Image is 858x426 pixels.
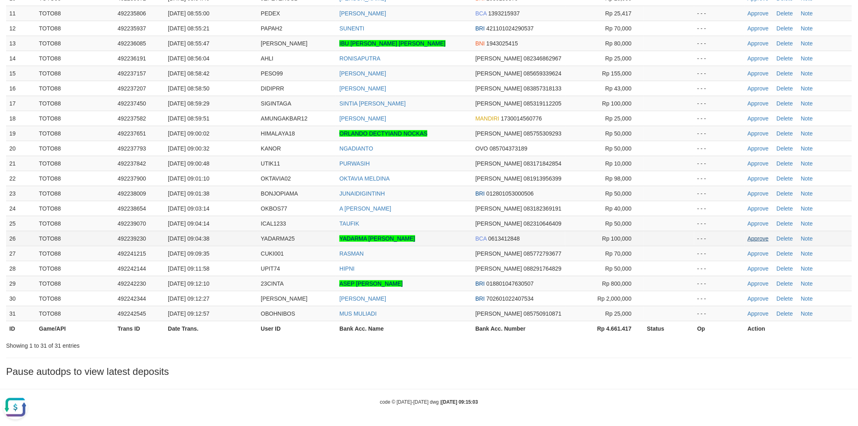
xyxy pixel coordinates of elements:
[801,40,813,47] a: Note
[801,85,813,92] a: Note
[6,321,36,336] th: ID
[36,6,114,21] td: TOTO88
[6,171,36,186] td: 22
[694,21,744,36] td: - - -
[605,55,632,62] span: Rp 25,000
[261,175,291,182] span: OKTAVIA02
[748,235,769,242] a: Approve
[801,280,813,287] a: Note
[776,310,793,317] a: Delete
[6,306,36,321] td: 31
[748,10,769,17] a: Approve
[776,85,793,92] a: Delete
[36,141,114,156] td: TOTO88
[476,100,522,107] span: [PERSON_NAME]
[442,399,478,405] strong: [DATE] 09:15:03
[168,55,209,62] span: [DATE] 08:56:04
[776,115,793,122] a: Delete
[605,310,632,317] span: Rp 25,000
[487,190,534,197] span: Copy 012801053000506 to clipboard
[261,145,281,152] span: KANOR
[488,235,520,242] span: Copy 0613412848 to clipboard
[339,70,386,77] a: [PERSON_NAME]
[776,220,793,227] a: Delete
[261,25,282,32] span: PAPAH2
[168,235,209,242] span: [DATE] 09:04:38
[6,261,36,276] td: 28
[6,291,36,306] td: 30
[261,130,295,137] span: HIMALAYA18
[36,36,114,51] td: TOTO88
[524,175,562,182] span: Copy 081913956399 to clipboard
[36,66,114,81] td: TOTO88
[339,295,386,302] a: [PERSON_NAME]
[36,126,114,141] td: TOTO88
[36,156,114,171] td: TOTO88
[801,115,813,122] a: Note
[776,130,793,137] a: Delete
[261,265,280,272] span: UPIT74
[6,201,36,216] td: 24
[605,220,632,227] span: Rp 50,000
[6,156,36,171] td: 21
[168,190,209,197] span: [DATE] 09:01:38
[168,115,209,122] span: [DATE] 08:59:51
[168,10,209,17] span: [DATE] 08:55:00
[118,235,146,242] span: 492239230
[261,10,280,17] span: PEDEX
[36,171,114,186] td: TOTO88
[36,186,114,201] td: TOTO88
[748,250,769,257] a: Approve
[602,100,631,107] span: Rp 100,000
[36,216,114,231] td: TOTO88
[524,85,562,92] span: Copy 083857318133 to clipboard
[476,295,485,302] span: BRI
[339,205,391,212] a: A [PERSON_NAME]
[801,310,813,317] a: Note
[6,126,36,141] td: 19
[339,250,364,257] a: RASMAN
[118,130,146,137] span: 492237651
[524,160,562,167] span: Copy 083171842854 to clipboard
[118,55,146,62] span: 492236191
[748,55,769,62] a: Approve
[524,70,562,77] span: Copy 085659339624 to clipboard
[261,100,291,107] span: SIGINTAGA
[801,70,813,77] a: Note
[339,220,359,227] a: TAUFIK
[694,36,744,51] td: - - -
[339,130,427,137] a: ORLANDO DECTYIAND NOCKAS
[261,115,307,122] span: AMUNGAKBAR12
[776,40,793,47] a: Delete
[118,85,146,92] span: 492237207
[36,246,114,261] td: TOTO88
[118,25,146,32] span: 492235937
[261,55,273,62] span: AHLI
[6,141,36,156] td: 20
[476,310,522,317] span: [PERSON_NAME]
[748,70,769,77] a: Approve
[6,338,352,350] div: Showing 1 to 31 of 31 entries
[339,160,370,167] a: PURWASIH
[776,205,793,212] a: Delete
[118,70,146,77] span: 492237157
[694,276,744,291] td: - - -
[605,160,632,167] span: Rp 10,000
[339,280,403,287] a: ASEP [PERSON_NAME]
[476,70,522,77] span: [PERSON_NAME]
[748,160,769,167] a: Approve
[488,10,520,17] span: Copy 1393215937 to clipboard
[118,310,146,317] span: 492242545
[261,160,280,167] span: UTIK11
[801,235,813,242] a: Note
[6,216,36,231] td: 25
[476,10,487,17] span: BCA
[598,295,632,302] span: Rp 2,000,000
[261,280,284,287] span: 23CINTA
[748,130,769,137] a: Approve
[261,40,307,47] span: [PERSON_NAME]
[168,40,209,47] span: [DATE] 08:55:47
[524,130,562,137] span: Copy 085755309293 to clipboard
[605,190,632,197] span: Rp 50,000
[336,321,472,336] th: Bank Acc. Name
